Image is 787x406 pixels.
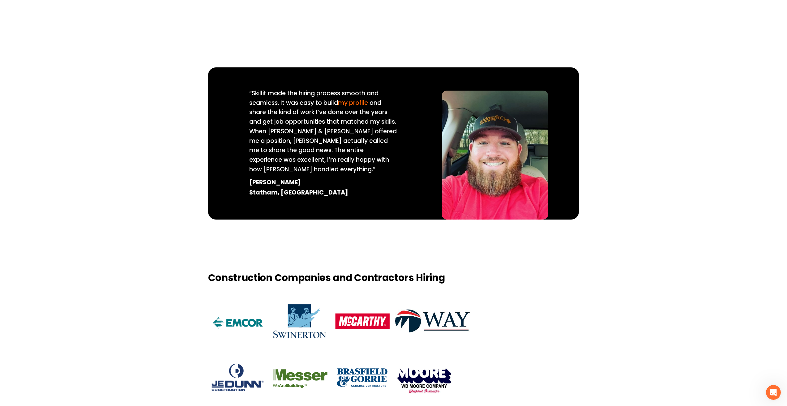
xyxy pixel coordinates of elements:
span: “Skillit made the hiring process smooth and seamless. It was easy to build [249,89,380,107]
strong: Construction Companies and Contractors Hiring [208,270,445,287]
strong: [PERSON_NAME] Statham, [GEOGRAPHIC_DATA] [249,178,348,198]
span: and share the kind of work I’ve done over the years and get job opportunities that matched my ski... [249,99,398,173]
a: my profile [338,99,368,107]
iframe: Intercom live chat [766,385,781,400]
